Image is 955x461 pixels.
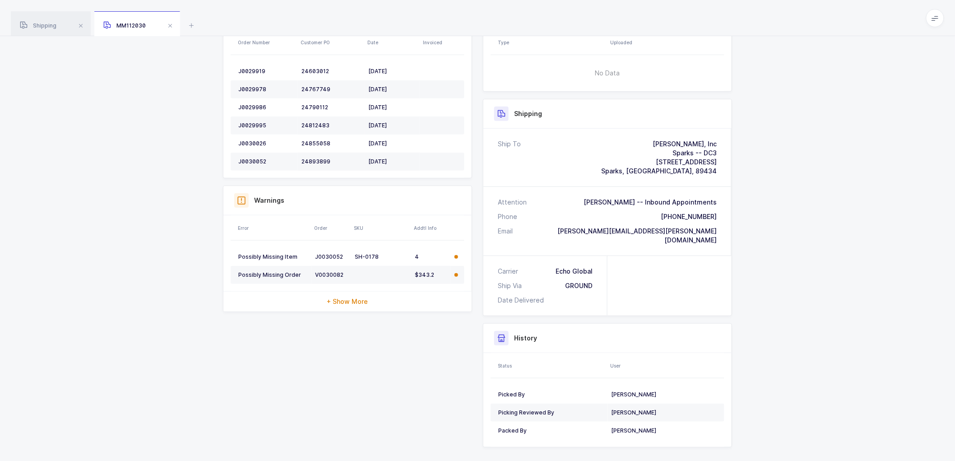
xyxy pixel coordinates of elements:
[498,391,604,398] div: Picked By
[368,140,417,147] div: [DATE]
[238,68,294,75] div: J0029919
[661,212,717,221] div: [PHONE_NUMBER]
[368,122,417,129] div: [DATE]
[601,140,717,149] div: [PERSON_NAME], Inc
[498,409,604,416] div: Picking Reviewed By
[354,224,408,232] div: SKU
[415,253,447,261] div: 4
[611,391,717,398] div: [PERSON_NAME]
[514,334,537,343] h3: History
[301,140,361,147] div: 24855058
[301,122,361,129] div: 24812483
[223,292,472,312] div: + Show More
[368,158,417,165] div: [DATE]
[368,104,417,111] div: [DATE]
[238,39,295,46] div: Order Number
[513,227,717,245] div: [PERSON_NAME][EMAIL_ADDRESS][PERSON_NAME][DOMAIN_NAME]
[301,104,361,111] div: 24790112
[415,271,447,279] div: $343.2
[301,158,361,165] div: 24893899
[314,224,348,232] div: Order
[498,296,547,305] div: Date Delivered
[423,39,462,46] div: Invoiced
[556,267,593,276] div: Echo Global
[238,86,294,93] div: J0029978
[315,253,348,261] div: J0030052
[549,60,666,87] span: No Data
[20,22,56,29] span: Shipping
[498,281,525,290] div: Ship Via
[355,253,408,261] div: SH-0178
[238,104,294,111] div: J0029986
[301,39,362,46] div: Customer PO
[601,167,717,175] span: Sparks, [GEOGRAPHIC_DATA], 89434
[301,86,361,93] div: 24767749
[498,362,605,369] div: Status
[601,158,717,167] div: [STREET_ADDRESS]
[103,22,146,29] span: MM112030
[238,253,308,261] div: Possibly Missing Item
[610,362,722,369] div: User
[367,39,417,46] div: Date
[368,68,417,75] div: [DATE]
[414,224,448,232] div: Addtl Info
[498,427,604,434] div: Packed By
[238,158,294,165] div: J0030052
[498,267,522,276] div: Carrier
[238,271,308,279] div: Possibly Missing Order
[498,227,513,245] div: Email
[368,86,417,93] div: [DATE]
[514,109,542,118] h3: Shipping
[238,140,294,147] div: J0030026
[315,271,348,279] div: V0030082
[565,281,593,290] div: GROUND
[498,212,517,221] div: Phone
[610,39,722,46] div: Uploaded
[301,68,361,75] div: 24603012
[611,427,717,434] div: [PERSON_NAME]
[584,198,717,207] div: [PERSON_NAME] -- Inbound Appointments
[611,409,717,416] div: [PERSON_NAME]
[498,198,527,207] div: Attention
[327,297,368,306] span: + Show More
[238,224,309,232] div: Error
[238,122,294,129] div: J0029995
[498,39,605,46] div: Type
[601,149,717,158] div: Sparks -- DC3
[254,196,284,205] h3: Warnings
[498,140,521,176] div: Ship To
